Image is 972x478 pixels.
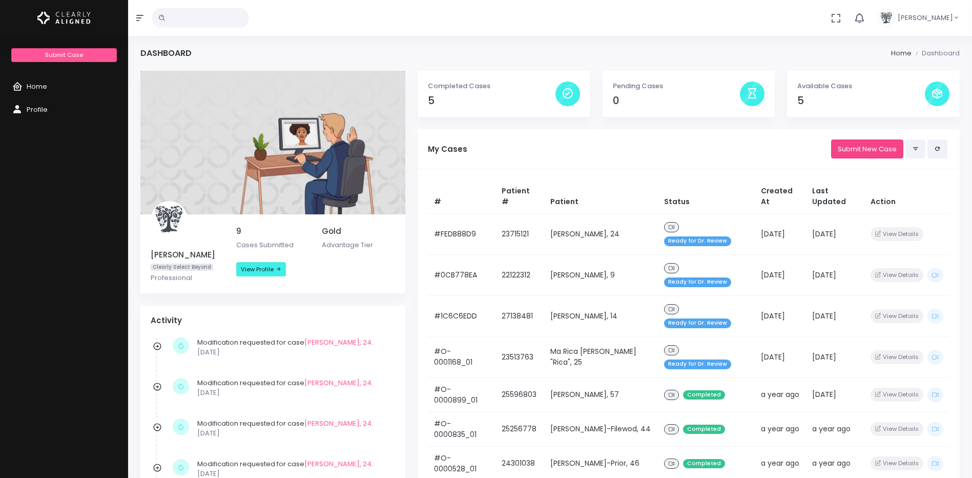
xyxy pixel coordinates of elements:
[236,262,286,276] a: View Profile
[871,309,923,323] button: View Details
[495,412,544,446] td: 25256778
[495,254,544,295] td: 22122312
[806,336,864,377] td: [DATE]
[197,347,390,357] p: [DATE]
[11,48,116,62] a: Submit Case
[544,254,658,295] td: [PERSON_NAME], 9
[197,388,390,398] p: [DATE]
[197,337,390,357] div: Modification requested for case .
[806,412,864,446] td: a year ago
[871,268,923,282] button: View Details
[871,388,923,402] button: View Details
[806,180,864,214] th: Last Updated
[755,213,806,254] td: [DATE]
[428,95,555,107] h4: 5
[428,213,495,254] td: #FEDB88D9
[304,459,371,469] a: [PERSON_NAME], 24
[151,273,224,283] p: Professional
[831,140,903,158] a: Submit New Case
[891,48,912,58] li: Home
[27,105,48,114] span: Profile
[495,336,544,377] td: 23513763
[236,227,309,236] h5: 9
[664,277,731,287] span: Ready for Dr. Review
[864,180,949,214] th: Action
[428,295,495,336] td: #1C6C6EDD
[428,254,495,295] td: #0CB778EA
[755,295,806,336] td: [DATE]
[495,377,544,412] td: 25596803
[428,336,495,377] td: #O-0001168_01
[755,377,806,412] td: a year ago
[151,250,224,260] h5: [PERSON_NAME]
[428,377,495,412] td: #O-0000899_01
[45,51,83,59] span: Submit Case
[197,378,390,398] div: Modification requested for case .
[871,422,923,436] button: View Details
[898,13,953,23] span: [PERSON_NAME]
[871,227,923,241] button: View Details
[304,419,371,428] a: [PERSON_NAME], 24
[806,377,864,412] td: [DATE]
[797,81,925,91] p: Available Cases
[544,213,658,254] td: [PERSON_NAME], 24
[613,95,740,107] h4: 0
[428,145,831,154] h5: My Cases
[304,378,371,388] a: [PERSON_NAME], 24
[806,213,864,254] td: [DATE]
[755,412,806,446] td: a year ago
[544,180,658,214] th: Patient
[664,318,731,328] span: Ready for Dr. Review
[806,254,864,295] td: [DATE]
[664,236,731,246] span: Ready for Dr. Review
[544,377,658,412] td: [PERSON_NAME], 57
[322,240,395,250] p: Advantage Tier
[683,425,725,434] span: Completed
[428,81,555,91] p: Completed Cases
[37,7,91,29] img: Logo Horizontal
[151,264,213,271] span: Clearly Select Beyond
[755,254,806,295] td: [DATE]
[428,180,495,214] th: #
[27,82,47,91] span: Home
[683,390,725,400] span: Completed
[236,240,309,250] p: Cases Submitted
[151,316,395,325] h4: Activity
[140,48,192,58] h4: Dashboard
[197,419,390,439] div: Modification requested for case .
[797,95,925,107] h4: 5
[544,336,658,377] td: Ma Rica [PERSON_NAME] "Rica", 25
[877,9,896,27] img: Header Avatar
[495,213,544,254] td: 23715121
[322,227,395,236] h5: Gold
[544,295,658,336] td: [PERSON_NAME], 14
[495,295,544,336] td: 27138481
[197,428,390,439] p: [DATE]
[304,337,371,347] a: [PERSON_NAME], 24
[683,459,725,469] span: Completed
[613,81,740,91] p: Pending Cases
[428,412,495,446] td: #O-0000835_01
[658,180,755,214] th: Status
[755,180,806,214] th: Created At
[495,180,544,214] th: Patient #
[755,336,806,377] td: [DATE]
[871,350,923,364] button: View Details
[806,295,864,336] td: [DATE]
[871,456,923,470] button: View Details
[912,48,960,58] li: Dashboard
[544,412,658,446] td: [PERSON_NAME]-Filewod, 44
[664,360,731,369] span: Ready for Dr. Review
